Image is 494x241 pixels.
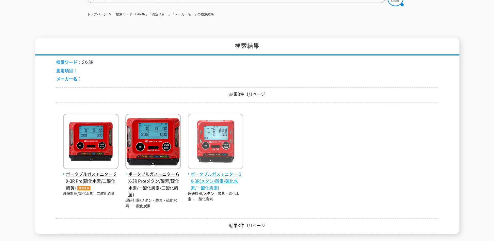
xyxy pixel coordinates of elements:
[76,186,92,190] img: オススメ
[56,67,77,73] span: 測定項目：
[56,91,438,98] p: 結果3件 1/1ページ
[125,164,181,198] a: ポータブルガスモニター GX-3R Pro(メタン/酸素/硫化水素/一酸化炭素/二酸化硫黄)
[87,12,107,16] a: トップページ
[108,11,214,18] li: 「検索ワード：GX-3R」「測定項目：」「メーカー名：」の検索結果
[188,191,243,202] p: 理研計器/メタン・酸素・硫化水素・一酸化炭素
[125,198,181,209] p: 理研計器/メタン・酸素・硫化水素・一酸化炭素
[188,114,243,171] img: GX-3R(メタン/酸素/硫化水素/一酸化炭素)
[35,38,459,56] h1: 検索結果
[56,75,82,82] span: メーカー名：
[125,171,181,198] span: ポータブルガスモニター GX-3R Pro(メタン/酸素/硫化水素/一酸化炭素/二酸化硫黄)
[63,171,119,191] span: ポータブルガスモニター GX-3R Pro(硫化水素/二酸化硫黄)
[63,164,119,191] a: ポータブルガスモニター GX-3R Pro(硫化水素/二酸化硫黄)オススメ
[63,191,119,197] p: 理研計器/硫化水素・二酸化硫黄
[56,222,438,229] p: 結果3件 1/1ページ
[63,114,119,171] img: GX-3R Pro(硫化水素/二酸化硫黄)
[188,164,243,191] a: ポータブルガスモニター GX-3R(メタン/酸素/硫化水素/一酸化炭素)
[188,171,243,191] span: ポータブルガスモニター GX-3R(メタン/酸素/硫化水素/一酸化炭素)
[125,114,181,171] img: GX-3R Pro(メタン/酸素/硫化水素/一酸化炭素/二酸化硫黄)
[56,59,82,65] span: 検索ワード：
[56,59,93,66] li: GX-3R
